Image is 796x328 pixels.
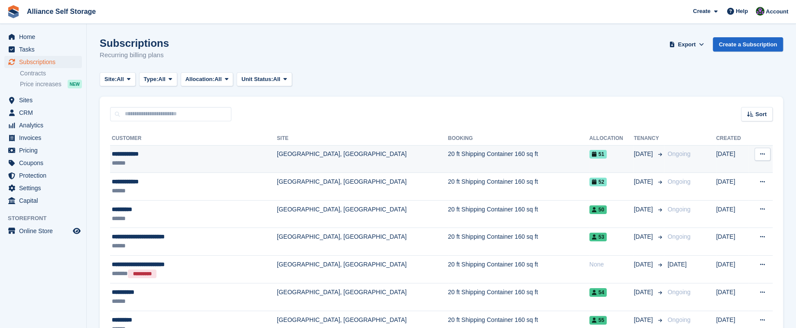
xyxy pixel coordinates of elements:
[23,4,99,19] a: Alliance Self Storage
[589,178,607,186] span: 52
[4,225,82,237] a: menu
[4,132,82,144] a: menu
[667,150,690,157] span: Ongoing
[716,173,748,201] td: [DATE]
[144,75,159,84] span: Type:
[20,80,62,88] span: Price increases
[634,149,654,159] span: [DATE]
[448,256,589,283] td: 20 ft Shipping Container 160 sq ft
[589,132,634,146] th: Allocation
[448,228,589,256] td: 20 ft Shipping Container 160 sq ft
[19,169,71,182] span: Protection
[4,56,82,68] a: menu
[19,94,71,106] span: Sites
[185,75,214,84] span: Allocation:
[667,206,690,213] span: Ongoing
[4,43,82,55] a: menu
[100,37,169,49] h1: Subscriptions
[634,315,654,325] span: [DATE]
[716,145,748,173] td: [DATE]
[448,132,589,146] th: Booking
[158,75,166,84] span: All
[4,157,82,169] a: menu
[19,43,71,55] span: Tasks
[4,144,82,156] a: menu
[589,150,607,159] span: 51
[20,69,82,78] a: Contracts
[68,80,82,88] div: NEW
[713,37,783,52] a: Create a Subscription
[277,132,448,146] th: Site
[237,72,292,87] button: Unit Status: All
[110,132,277,146] th: Customer
[634,260,654,269] span: [DATE]
[634,232,654,241] span: [DATE]
[667,316,690,323] span: Ongoing
[277,173,448,201] td: [GEOGRAPHIC_DATA], [GEOGRAPHIC_DATA]
[19,225,71,237] span: Online Store
[448,145,589,173] td: 20 ft Shipping Container 160 sq ft
[277,200,448,228] td: [GEOGRAPHIC_DATA], [GEOGRAPHIC_DATA]
[755,110,767,119] span: Sort
[273,75,280,84] span: All
[19,107,71,119] span: CRM
[448,283,589,311] td: 20 ft Shipping Container 160 sq ft
[19,157,71,169] span: Coupons
[766,7,788,16] span: Account
[589,316,607,325] span: 55
[4,182,82,194] a: menu
[448,173,589,201] td: 20 ft Shipping Container 160 sq ft
[589,288,607,297] span: 54
[7,5,20,18] img: stora-icon-8386f47178a22dfd0bd8f6a31ec36ba5ce8667c1dd55bd0f319d3a0aa187defe.svg
[71,226,82,236] a: Preview store
[19,195,71,207] span: Capital
[19,31,71,43] span: Home
[277,228,448,256] td: [GEOGRAPHIC_DATA], [GEOGRAPHIC_DATA]
[716,256,748,283] td: [DATE]
[4,31,82,43] a: menu
[634,177,654,186] span: [DATE]
[277,145,448,173] td: [GEOGRAPHIC_DATA], [GEOGRAPHIC_DATA]
[448,200,589,228] td: 20 ft Shipping Container 160 sq ft
[668,37,706,52] button: Export
[19,132,71,144] span: Invoices
[181,72,234,87] button: Allocation: All
[20,79,82,89] a: Price increases NEW
[716,132,748,146] th: Created
[667,233,690,240] span: Ongoing
[756,7,764,16] img: Romilly Norton
[634,132,664,146] th: Tenancy
[634,288,654,297] span: [DATE]
[678,40,695,49] span: Export
[277,283,448,311] td: [GEOGRAPHIC_DATA], [GEOGRAPHIC_DATA]
[19,182,71,194] span: Settings
[4,119,82,131] a: menu
[19,56,71,68] span: Subscriptions
[241,75,273,84] span: Unit Status:
[667,289,690,296] span: Ongoing
[277,256,448,283] td: [GEOGRAPHIC_DATA], [GEOGRAPHIC_DATA]
[19,144,71,156] span: Pricing
[634,205,654,214] span: [DATE]
[667,261,686,268] span: [DATE]
[139,72,177,87] button: Type: All
[4,94,82,106] a: menu
[589,205,607,214] span: 50
[4,195,82,207] a: menu
[19,119,71,131] span: Analytics
[589,233,607,241] span: 53
[716,228,748,256] td: [DATE]
[693,7,710,16] span: Create
[589,260,634,269] div: None
[8,214,86,223] span: Storefront
[214,75,222,84] span: All
[736,7,748,16] span: Help
[4,169,82,182] a: menu
[117,75,124,84] span: All
[100,72,136,87] button: Site: All
[716,200,748,228] td: [DATE]
[4,107,82,119] a: menu
[716,283,748,311] td: [DATE]
[100,50,169,60] p: Recurring billing plans
[667,178,690,185] span: Ongoing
